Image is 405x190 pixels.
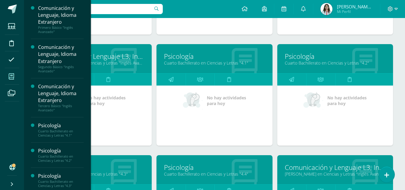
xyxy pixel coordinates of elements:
div: Tercero Básico "Inglés Avanzado" [38,104,84,112]
a: Cuarto Bachillerato en Ciencias y Letras "Inglés Avanzado" [43,60,144,66]
a: PsicologíaCuarto Bachillerato en Ciencias y Letras "4.2" [38,147,84,163]
a: PsicologíaCuarto Bachillerato en Ciencias y Letras "4.1" [38,122,84,137]
a: Psicología [164,163,265,172]
div: Segundo Básico "Inglés Avanzado" [38,65,84,73]
span: No hay actividades para hoy [86,95,126,106]
img: no_activities_small.png [183,92,203,110]
div: Comunicación y Lenguaje, Idioma Extranjero [38,44,84,65]
a: Comunicación y Lenguaje L3, Inglés 4 [43,52,144,61]
a: Cuarto Bachillerato en Ciencias y Letras "4.4" [164,171,265,177]
a: Cuarto Bachillerato en Ciencias y Letras "4.3" [43,171,144,177]
a: Comunicación y Lenguaje, Idioma ExtranjeroPrimero Básico "Inglés Avanzado" [38,5,84,34]
div: Comunicación y Lenguaje, Idioma Extranjero [38,5,84,26]
div: Cuarto Bachillerato en Ciencias y Letras "4.1" [38,129,84,137]
span: [PERSON_NAME] [PERSON_NAME] [337,4,373,10]
div: Psicología [38,173,84,179]
span: No hay actividades para hoy [327,95,367,106]
img: 211620a42b4d4c323798e66537dd9bac.png [320,3,332,15]
div: Cuarto Bachillerato en Ciencias y Letras "4.3" [38,179,84,188]
img: no_activities_small.png [303,92,323,110]
div: Comunicación y Lenguaje, Idioma Extranjero [38,83,84,104]
div: Psicología [38,147,84,154]
a: Cuarto Bachillerato en Ciencias y Letras "4.2" [285,60,386,66]
div: Cuarto Bachillerato en Ciencias y Letras "4.2" [38,154,84,163]
a: Comunicación y Lenguaje, Idioma ExtranjeroTercero Básico "Inglés Avanzado" [38,83,84,112]
span: Mi Perfil [337,9,373,14]
a: Comunicación y Lenguaje, Idioma ExtranjeroSegundo Básico "Inglés Avanzado" [38,44,84,73]
a: PsicologíaCuarto Bachillerato en Ciencias y Letras "4.3" [38,173,84,188]
input: Busca un usuario... [28,4,163,14]
span: No hay actividades para hoy [207,95,246,106]
a: [PERSON_NAME] en Ciencias y Letras "Inglés Avanzado" [285,171,386,177]
a: Psicología [43,163,144,172]
div: Primero Básico "Inglés Avanzado" [38,26,84,34]
a: Psicología [164,52,265,61]
a: Cuarto Bachillerato en Ciencias y Letras "4.1" [164,60,265,66]
div: Psicología [38,122,84,129]
a: Comunicación y Lenguaje L3, Inglés 5 [285,163,386,172]
a: Psicología [285,52,386,61]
